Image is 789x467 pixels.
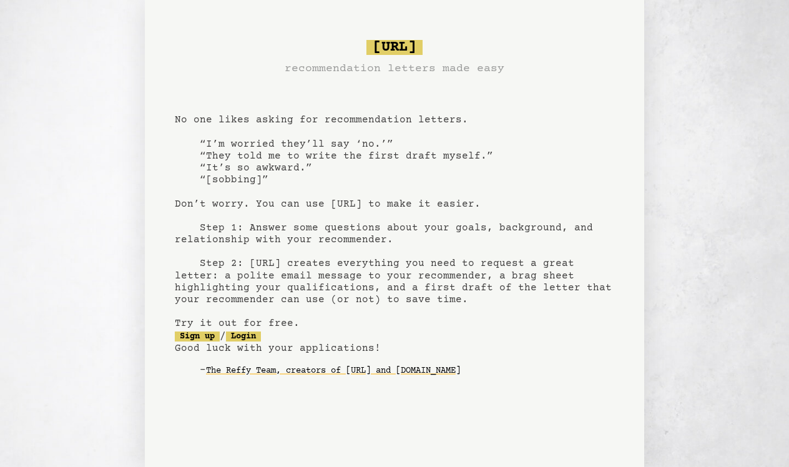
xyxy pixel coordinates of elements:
a: The Reffy Team, creators of [URL] and [DOMAIN_NAME] [206,361,461,381]
h3: recommendation letters made easy [285,60,504,77]
pre: No one likes asking for recommendation letters. “I’m worried they’ll say ‘no.’” “They told me to ... [175,35,614,401]
div: - [200,365,614,377]
a: Sign up [175,332,220,342]
a: Login [226,332,261,342]
span: [URL] [366,40,423,55]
